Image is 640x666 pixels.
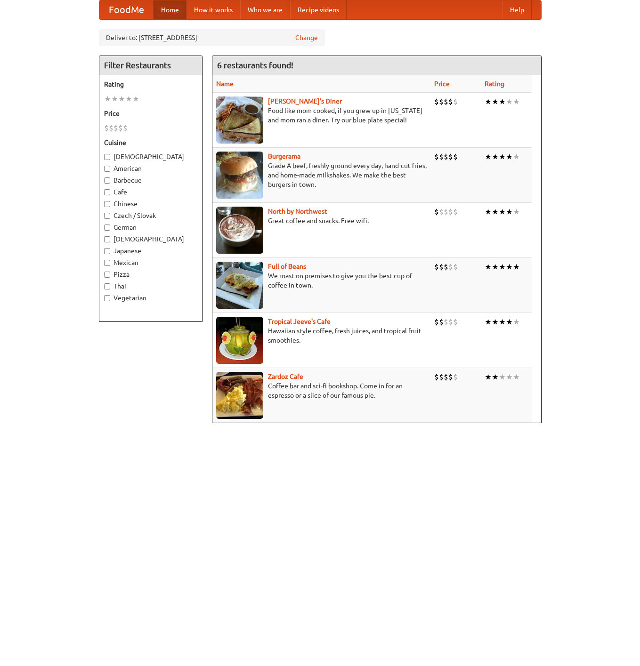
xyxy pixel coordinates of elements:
[268,208,327,215] a: North by Northwest
[268,152,300,160] a: Burgerama
[453,152,458,162] li: $
[448,152,453,162] li: $
[240,0,290,19] a: Who we are
[492,317,499,327] li: ★
[485,80,504,88] a: Rating
[439,372,444,382] li: $
[434,80,450,88] a: Price
[448,372,453,382] li: $
[444,317,448,327] li: $
[434,262,439,272] li: $
[485,262,492,272] li: ★
[485,317,492,327] li: ★
[104,225,110,231] input: German
[104,281,197,291] label: Thai
[434,372,439,382] li: $
[268,263,306,270] a: Full of Beans
[216,161,427,189] p: Grade A beef, freshly ground every day, hand-cut fries, and home-made milkshakes. We make the bes...
[513,96,520,107] li: ★
[439,152,444,162] li: $
[434,96,439,107] li: $
[118,94,125,104] li: ★
[513,317,520,327] li: ★
[453,317,458,327] li: $
[104,187,197,197] label: Cafe
[216,207,263,254] img: north.jpg
[444,372,448,382] li: $
[109,123,113,133] li: $
[132,94,139,104] li: ★
[295,33,318,42] a: Change
[439,262,444,272] li: $
[499,372,506,382] li: ★
[104,270,197,279] label: Pizza
[434,152,439,162] li: $
[492,207,499,217] li: ★
[216,326,427,345] p: Hawaiian style coffee, fresh juices, and tropical fruit smoothies.
[216,96,263,144] img: sallys.jpg
[123,123,128,133] li: $
[216,216,427,225] p: Great coffee and snacks. Free wifi.
[453,96,458,107] li: $
[216,106,427,125] p: Food like mom cooked, if you grew up in [US_STATE] and mom ran a diner. Try our blue plate special!
[268,318,331,325] a: Tropical Jeeve's Cafe
[104,80,197,89] h5: Rating
[216,381,427,400] p: Coffee bar and sci-fi bookshop. Come in for an espresso or a slice of our famous pie.
[448,317,453,327] li: $
[104,123,109,133] li: $
[502,0,532,19] a: Help
[99,29,325,46] div: Deliver to: [STREET_ADDRESS]
[444,152,448,162] li: $
[506,262,513,272] li: ★
[125,94,132,104] li: ★
[434,317,439,327] li: $
[111,94,118,104] li: ★
[485,96,492,107] li: ★
[216,152,263,199] img: burgerama.jpg
[499,262,506,272] li: ★
[492,372,499,382] li: ★
[492,96,499,107] li: ★
[485,207,492,217] li: ★
[448,96,453,107] li: $
[506,317,513,327] li: ★
[506,152,513,162] li: ★
[104,152,197,161] label: [DEMOGRAPHIC_DATA]
[186,0,240,19] a: How it works
[499,96,506,107] li: ★
[439,207,444,217] li: $
[216,80,234,88] a: Name
[513,372,520,382] li: ★
[104,164,197,173] label: American
[104,176,197,185] label: Barbecue
[217,61,293,70] ng-pluralize: 6 restaurants found!
[113,123,118,133] li: $
[104,154,110,160] input: [DEMOGRAPHIC_DATA]
[439,96,444,107] li: $
[104,260,110,266] input: Mexican
[268,373,303,380] b: Zardoz Cafe
[506,207,513,217] li: ★
[104,236,110,242] input: [DEMOGRAPHIC_DATA]
[448,207,453,217] li: $
[99,56,202,75] h4: Filter Restaurants
[104,248,110,254] input: Japanese
[118,123,123,133] li: $
[216,262,263,309] img: beans.jpg
[104,109,197,118] h5: Price
[499,152,506,162] li: ★
[104,201,110,207] input: Chinese
[154,0,186,19] a: Home
[485,372,492,382] li: ★
[104,213,110,219] input: Czech / Slovak
[513,207,520,217] li: ★
[434,207,439,217] li: $
[216,372,263,419] img: zardoz.jpg
[492,152,499,162] li: ★
[499,317,506,327] li: ★
[290,0,347,19] a: Recipe videos
[104,189,110,195] input: Cafe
